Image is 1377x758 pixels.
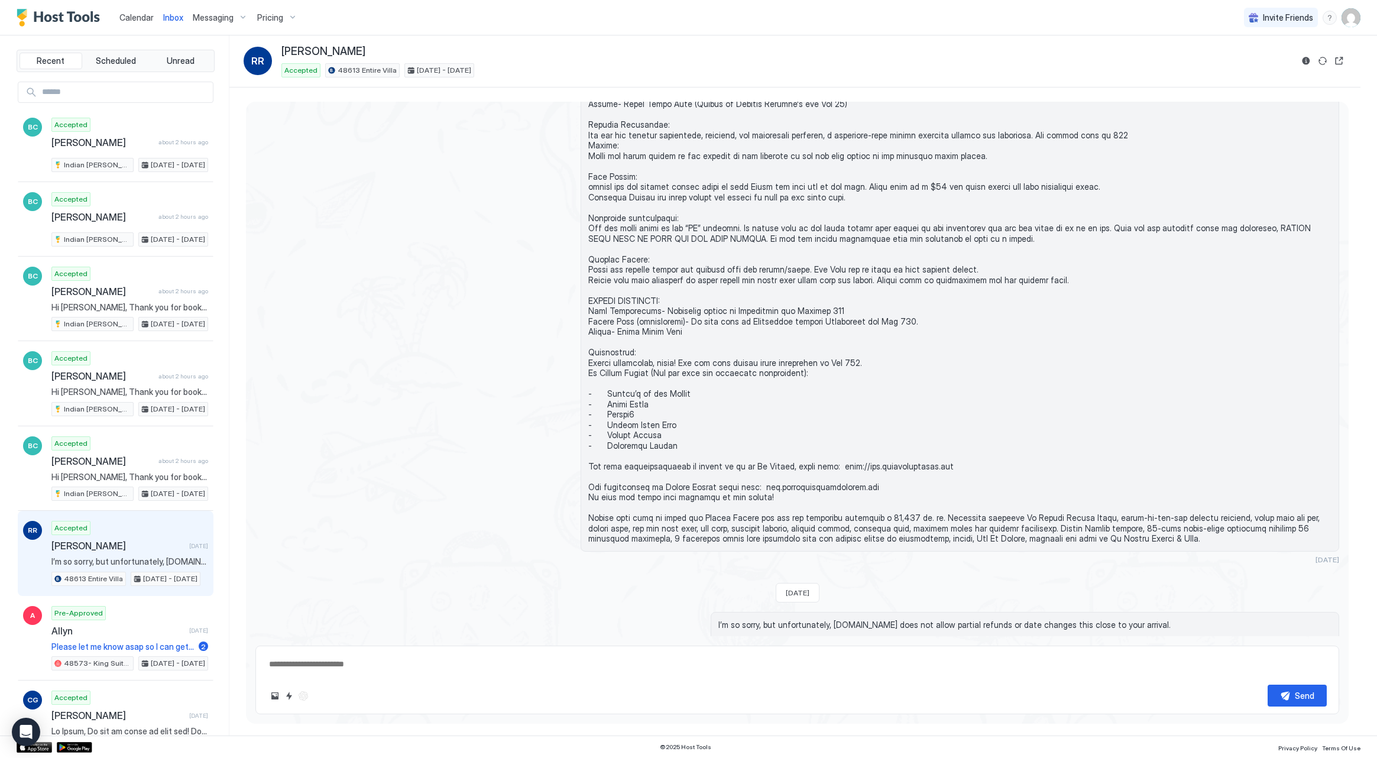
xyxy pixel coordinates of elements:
[163,12,183,22] span: Inbox
[51,625,184,637] span: Allyn
[417,65,471,76] span: [DATE] - [DATE]
[1268,685,1327,707] button: Send
[54,119,88,130] span: Accepted
[281,45,365,59] span: [PERSON_NAME]
[338,65,397,76] span: 48613 Entire Villa
[64,404,131,414] span: Indian [PERSON_NAME] Private Patio -Pool- Mountain Views #39
[189,627,208,634] span: [DATE]
[257,12,283,23] span: Pricing
[1322,741,1360,753] a: Terms Of Use
[51,137,154,148] span: [PERSON_NAME]
[17,9,105,27] a: Host Tools Logo
[51,540,184,552] span: [PERSON_NAME]
[660,743,711,751] span: © 2025 Host Tools
[17,50,215,72] div: tab-group
[37,82,213,102] input: Input Field
[151,319,205,329] span: [DATE] - [DATE]
[158,457,208,465] span: about 2 hours ago
[189,542,208,550] span: [DATE]
[51,556,208,567] span: I’m so sorry, but unfortunately, [DOMAIN_NAME] does not allow partial refunds or date changes thi...
[51,455,154,467] span: [PERSON_NAME]
[51,370,154,382] span: [PERSON_NAME]
[151,160,205,170] span: [DATE] - [DATE]
[158,287,208,295] span: about 2 hours ago
[54,523,88,533] span: Accepted
[28,440,38,451] span: BC
[51,302,208,313] span: Hi [PERSON_NAME], Thank you for booking your stay with us! It is our sincere pleasure to welcome ...
[51,726,208,737] span: Lo Ipsum, Do sit am conse ad elit sed! Doei temp in Ut Labore et doloremagna! A eni adminimv quis...
[151,658,205,669] span: [DATE] - [DATE]
[64,160,131,170] span: Indian [PERSON_NAME] Private Patio -Pool- Mountain Views #39
[1332,54,1346,68] button: Open reservation
[1322,744,1360,751] span: Terms Of Use
[1316,555,1339,564] span: [DATE]
[51,387,208,397] span: Hi [PERSON_NAME], Thank you for booking your stay with us! It is our sincere pleasure to welcome ...
[64,488,131,499] span: Indian [PERSON_NAME] Private Patio -Pool- Mountain Views #39
[28,196,38,207] span: BC
[51,710,184,721] span: [PERSON_NAME]
[268,689,282,703] button: Upload image
[163,11,183,24] a: Inbox
[64,574,123,584] span: 48613 Entire Villa
[17,742,52,753] a: App Store
[151,234,205,245] span: [DATE] - [DATE]
[54,268,88,279] span: Accepted
[786,588,809,597] span: [DATE]
[158,138,208,146] span: about 2 hours ago
[54,438,88,449] span: Accepted
[1278,741,1317,753] a: Privacy Policy
[158,213,208,221] span: about 2 hours ago
[1299,54,1313,68] button: Reservation information
[193,12,234,23] span: Messaging
[189,712,208,720] span: [DATE]
[28,122,38,132] span: BC
[167,56,195,66] span: Unread
[284,65,317,76] span: Accepted
[119,11,154,24] a: Calendar
[151,404,205,414] span: [DATE] - [DATE]
[119,12,154,22] span: Calendar
[158,372,208,380] span: about 2 hours ago
[64,319,131,329] span: Indian [PERSON_NAME] Private Patio -Pool- Mountain Views #39
[1323,11,1337,25] div: menu
[151,488,205,499] span: [DATE] - [DATE]
[51,211,154,223] span: [PERSON_NAME]
[64,658,131,669] span: 48573- King Suite-B
[1342,8,1360,27] div: User profile
[149,53,212,69] button: Unread
[251,54,264,68] span: RR
[27,695,38,705] span: CG
[1278,744,1317,751] span: Privacy Policy
[37,56,64,66] span: Recent
[1316,54,1330,68] button: Sync reservation
[143,574,197,584] span: [DATE] - [DATE]
[1295,689,1314,702] div: Send
[54,692,88,703] span: Accepted
[282,689,296,703] button: Quick reply
[51,286,154,297] span: [PERSON_NAME]
[20,53,82,69] button: Recent
[28,271,38,281] span: BC
[718,620,1331,651] span: I’m so sorry, but unfortunately, [DOMAIN_NAME] does not allow partial refunds or date changes thi...
[96,56,136,66] span: Scheduled
[64,234,131,245] span: Indian [PERSON_NAME] Private Patio -Pool- Mountain Views #39
[54,353,88,364] span: Accepted
[12,718,40,746] div: Open Intercom Messenger
[28,355,38,366] span: BC
[51,472,208,482] span: Hi [PERSON_NAME], Thank you for booking your stay with us! It is our sincere pleasure to welcome ...
[201,642,206,651] span: 2
[30,610,35,621] span: A
[54,608,103,618] span: Pre-Approved
[57,742,92,753] a: Google Play Store
[28,525,37,536] span: RR
[1263,12,1313,23] span: Invite Friends
[51,642,194,652] span: Please let me know asap so I can get the place ready for you.
[54,194,88,205] span: Accepted
[85,53,147,69] button: Scheduled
